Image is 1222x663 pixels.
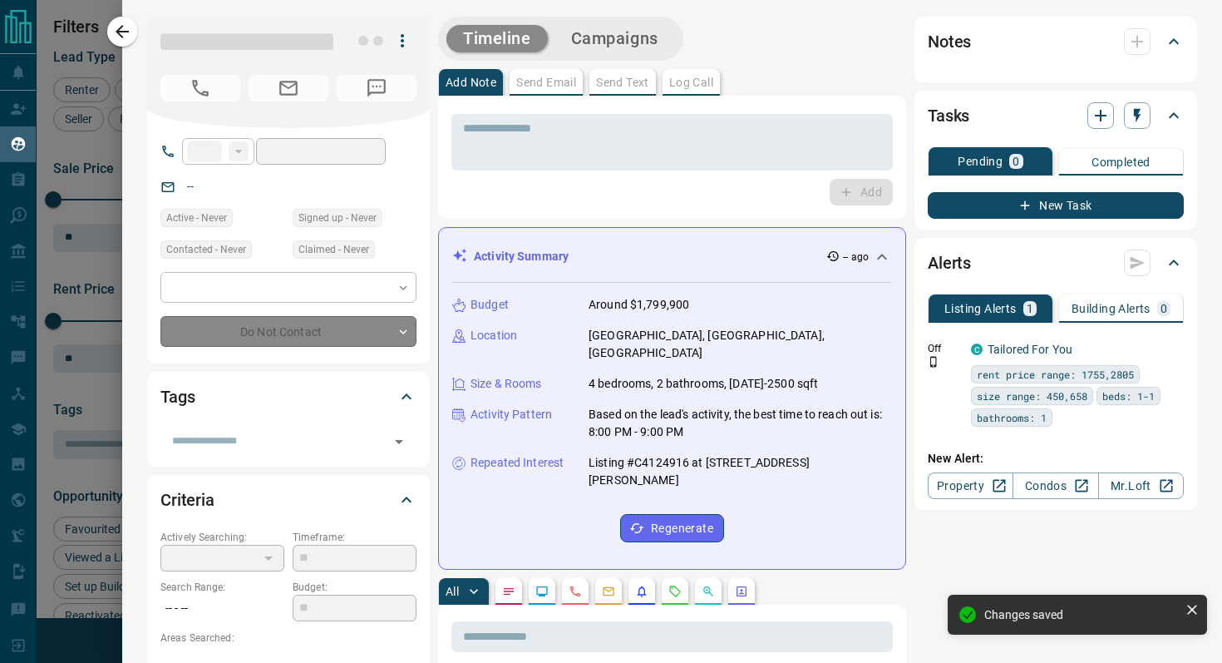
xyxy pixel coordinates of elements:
span: No Number [160,75,240,101]
h2: Tasks [928,102,969,129]
button: Regenerate [620,514,724,542]
p: -- - -- [160,595,284,622]
span: beds: 1-1 [1102,388,1155,404]
p: Areas Searched: [160,631,416,646]
h2: Criteria [160,487,214,513]
span: Signed up - Never [298,210,377,226]
p: Budget [471,296,509,314]
p: Timeframe: [293,530,416,545]
div: Tasks [928,96,1184,136]
h2: Tags [160,383,195,410]
div: condos.ca [971,344,983,355]
p: Add Note [446,77,496,88]
a: -- [187,180,194,193]
p: Listing #C4124916 at [STREET_ADDRESS][PERSON_NAME] [589,454,892,489]
div: Activity Summary-- ago [452,241,892,272]
svg: Emails [602,585,615,598]
span: Contacted - Never [166,241,246,258]
svg: Agent Actions [735,585,748,598]
p: 4 bedrooms, 2 bathrooms, [DATE]-2500 sqft [589,375,818,393]
p: Location [471,327,517,344]
p: Budget: [293,580,416,595]
p: [GEOGRAPHIC_DATA], [GEOGRAPHIC_DATA], [GEOGRAPHIC_DATA] [589,327,892,362]
svg: Opportunities [702,585,715,598]
p: 0 [1013,156,1019,167]
div: Tags [160,377,416,417]
p: Listing Alerts [944,303,1017,314]
p: All [446,586,459,597]
svg: Listing Alerts [635,585,648,598]
p: Off [928,341,961,356]
svg: Lead Browsing Activity [535,585,549,598]
p: Pending [958,156,1003,167]
a: Property [928,473,1013,499]
span: No Number [337,75,416,101]
p: Based on the lead's activity, the best time to reach out is: 8:00 PM - 9:00 PM [589,406,892,441]
span: rent price range: 1755,2805 [977,366,1134,383]
svg: Calls [569,585,582,598]
a: Tailored For You [988,343,1072,356]
p: Activity Summary [474,248,569,265]
p: Actively Searching: [160,530,284,545]
svg: Push Notification Only [928,356,939,368]
a: Condos [1013,473,1098,499]
button: New Task [928,192,1184,219]
p: New Alert: [928,450,1184,468]
button: Campaigns [554,25,675,52]
div: Changes saved [984,608,1179,621]
p: Completed [1091,156,1151,168]
h2: Alerts [928,250,971,276]
a: Mr.Loft [1098,473,1184,499]
svg: Requests [668,585,682,598]
p: 1 [1027,303,1033,314]
p: Activity Pattern [471,406,552,423]
div: Alerts [928,243,1184,283]
svg: Notes [502,585,515,598]
div: Notes [928,22,1184,62]
p: Search Range: [160,580,284,595]
p: Repeated Interest [471,454,564,472]
span: Active - Never [166,210,227,226]
span: Claimed - Never [298,241,369,258]
h2: Notes [928,28,971,55]
p: 0 [1160,303,1167,314]
div: Do Not Contact [160,316,416,347]
p: Around $1,799,900 [589,296,689,314]
span: size range: 450,658 [977,388,1087,404]
span: bathrooms: 1 [977,409,1047,426]
p: Size & Rooms [471,375,542,393]
span: No Email [249,75,328,101]
button: Open [387,430,411,453]
button: Timeline [446,25,548,52]
div: Criteria [160,480,416,520]
p: Building Alerts [1072,303,1151,314]
p: -- ago [843,250,869,265]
